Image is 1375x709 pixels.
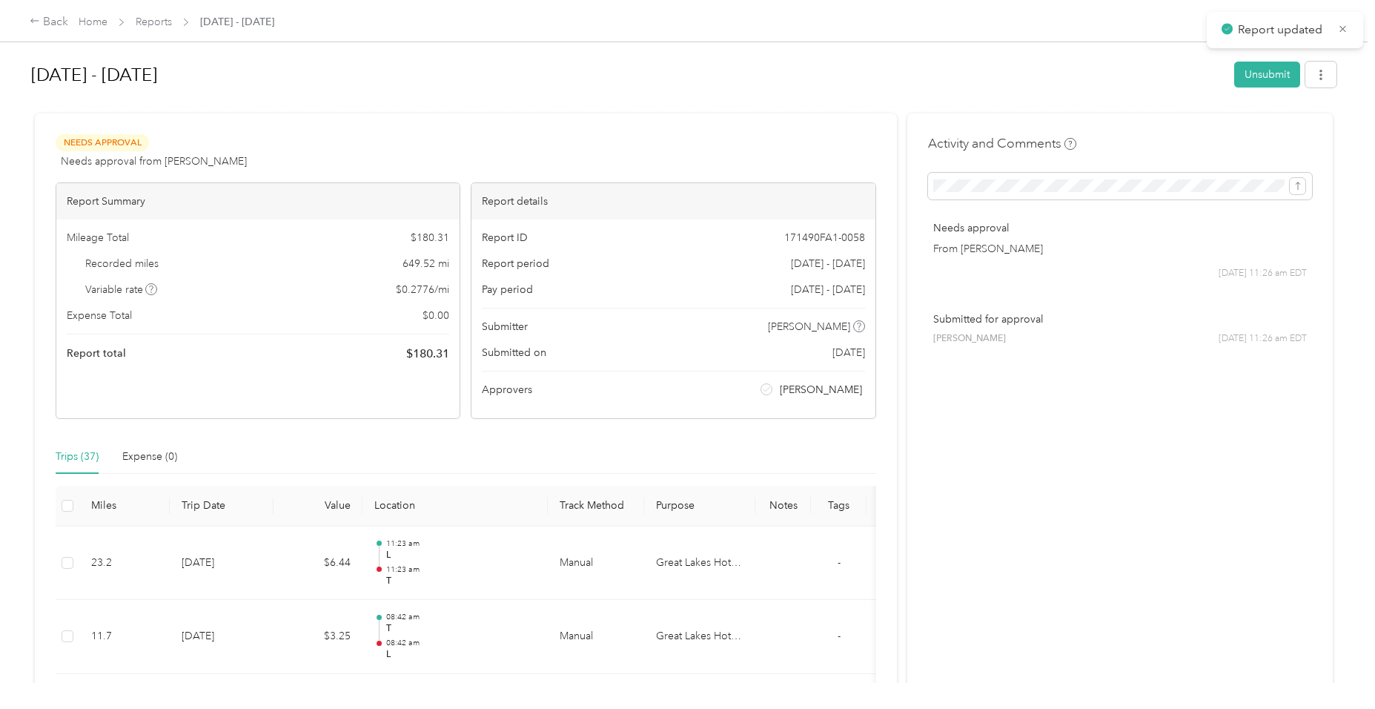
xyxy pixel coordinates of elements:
[832,345,865,360] span: [DATE]
[67,346,126,361] span: Report total
[1292,626,1375,709] iframe: Everlance-gr Chat Button Frame
[755,486,811,527] th: Notes
[31,57,1224,93] h1: Aug 1 - 31, 2025
[1219,267,1307,280] span: [DATE] 11:26 am EDT
[933,311,1307,327] p: Submitted for approval
[386,638,536,648] p: 08:42 am
[136,16,172,28] a: Reports
[928,134,1076,153] h4: Activity and Comments
[61,154,247,169] span: Needs approval from [PERSON_NAME]
[780,382,862,398] span: [PERSON_NAME]
[274,600,362,674] td: $3.25
[85,256,159,271] span: Recorded miles
[1219,332,1307,346] span: [DATE] 11:26 am EDT
[644,527,755,601] td: Great Lakes Hotel Supply Co.
[386,622,536,636] p: T
[1238,21,1327,39] p: Report updated
[79,600,170,674] td: 11.7
[768,319,850,334] span: [PERSON_NAME]
[933,220,1307,236] p: Needs approval
[411,230,449,245] span: $ 180.31
[406,345,449,363] span: $ 180.31
[56,134,149,151] span: Needs Approval
[482,345,546,360] span: Submitted on
[482,382,532,398] span: Approvers
[1234,62,1300,88] button: Unsubmit
[386,648,536,662] p: L
[644,486,755,527] th: Purpose
[386,612,536,622] p: 08:42 am
[56,449,99,465] div: Trips (37)
[548,600,644,674] td: Manual
[482,256,549,271] span: Report period
[170,600,274,674] td: [DATE]
[386,538,536,549] p: 11:23 am
[482,282,533,297] span: Pay period
[482,319,528,334] span: Submitter
[85,282,158,297] span: Variable rate
[170,527,274,601] td: [DATE]
[386,575,536,588] p: T
[791,282,865,297] span: [DATE] - [DATE]
[423,308,449,323] span: $ 0.00
[784,230,865,245] span: 171490FA1-0058
[79,486,170,527] th: Miles
[811,486,867,527] th: Tags
[548,486,644,527] th: Track Method
[933,332,1006,346] span: [PERSON_NAME]
[79,16,107,28] a: Home
[838,630,841,642] span: -
[56,183,460,220] div: Report Summary
[548,527,644,601] td: Manual
[274,486,362,527] th: Value
[838,556,841,569] span: -
[933,241,1307,257] p: From [PERSON_NAME]
[402,256,449,271] span: 649.52 mi
[482,230,528,245] span: Report ID
[67,308,132,323] span: Expense Total
[396,282,449,297] span: $ 0.2776 / mi
[274,527,362,601] td: $6.44
[200,14,274,30] span: [DATE] - [DATE]
[386,549,536,562] p: L
[386,564,536,575] p: 11:23 am
[644,600,755,674] td: Great Lakes Hotel Supply Co.
[79,527,170,601] td: 23.2
[67,230,129,245] span: Mileage Total
[362,486,548,527] th: Location
[791,256,865,271] span: [DATE] - [DATE]
[30,13,68,31] div: Back
[471,183,875,220] div: Report details
[122,449,177,465] div: Expense (0)
[170,486,274,527] th: Trip Date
